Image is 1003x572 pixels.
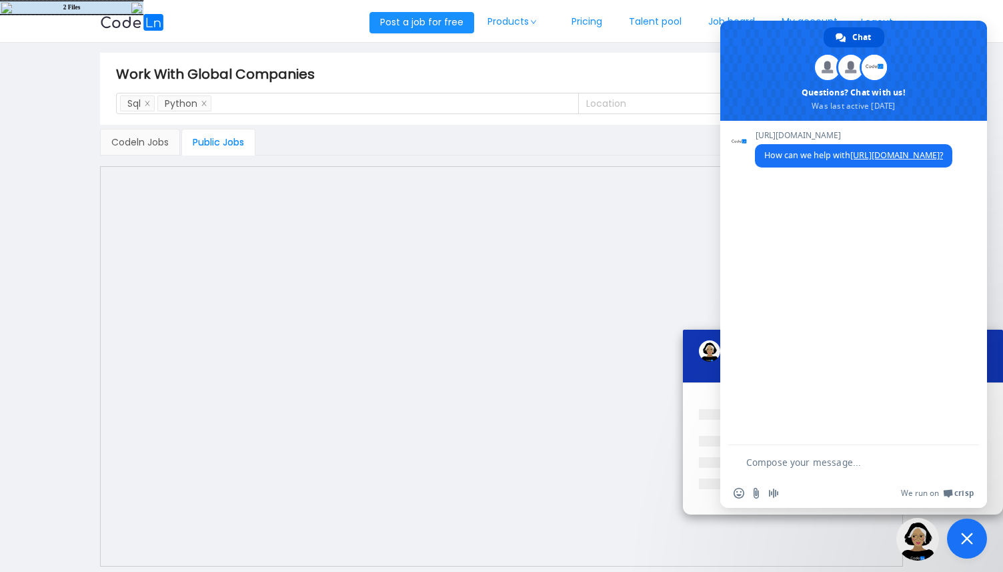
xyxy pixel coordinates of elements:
[165,96,197,111] div: Python
[896,518,939,561] img: ground.ddcf5dcf.png
[851,12,903,33] button: Logout
[954,488,974,499] span: Crisp
[131,3,142,13] img: close16.png
[127,96,141,111] div: Sql
[901,488,974,499] a: We run onCrisp
[116,63,323,85] span: Work With Global Companies
[947,519,987,559] div: Close chat
[699,340,966,362] div: [PERSON_NAME]
[369,15,474,29] a: Post a job for free
[144,100,151,108] i: icon: close
[100,129,180,156] div: Codeln Jobs
[751,488,762,499] span: Send a file
[586,97,864,110] div: Location
[746,457,944,469] textarea: Compose your message...
[852,27,871,47] span: Chat
[768,488,779,499] span: Audio message
[824,27,884,47] div: Chat
[901,488,939,499] span: We run on
[13,1,130,14] td: 2 Files
[120,95,155,111] li: Sql
[100,166,902,567] iframe: To enrich screen reader interactions, please activate Accessibility in Grammarly extension settings
[755,131,952,140] span: [URL][DOMAIN_NAME]
[369,12,474,33] button: Post a job for free
[201,100,207,108] i: icon: close
[157,95,211,111] li: Python
[181,129,255,156] div: Public Jobs
[1,3,12,13] img: icon16.png
[734,488,744,499] span: Insert an emoji
[530,19,538,25] i: icon: down
[699,340,720,362] img: ground.ddcf5dcf.png
[100,14,164,31] img: logobg.f302741d.svg
[850,150,943,161] a: [URL][DOMAIN_NAME]?
[764,150,943,161] span: How can we help with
